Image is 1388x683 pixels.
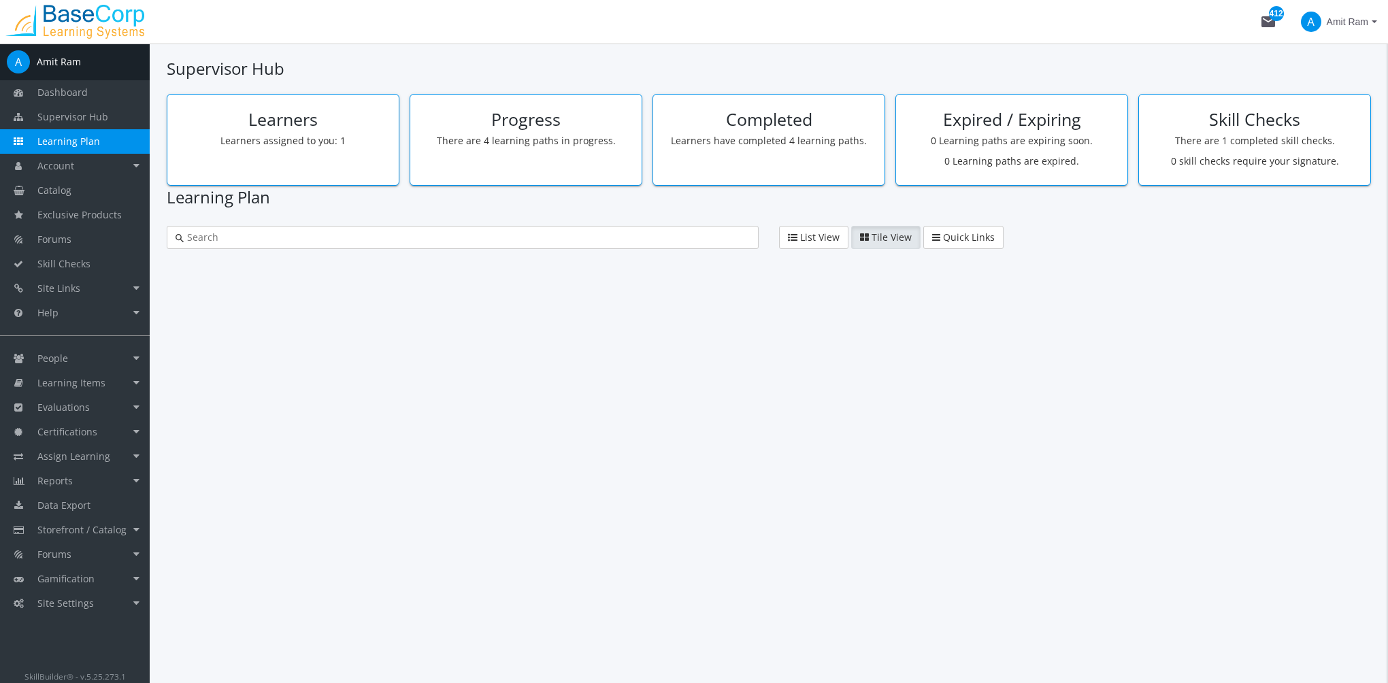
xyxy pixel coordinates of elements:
[906,134,1117,148] p: 0 Learning paths are expiring soon.
[37,135,100,148] span: Learning Plan
[800,231,840,244] span: List View
[37,257,90,270] span: Skill Checks
[37,55,81,69] div: Amit Ram
[1149,154,1360,168] p: 0 skill checks require your signature.
[1301,12,1321,32] span: A
[37,450,110,463] span: Assign Learning
[37,159,74,172] span: Account
[37,425,97,438] span: Certifications
[37,282,80,295] span: Site Links
[37,474,73,487] span: Reports
[37,233,71,246] span: Forums
[1149,134,1360,148] p: There are 1 completed skill checks.
[37,184,71,197] span: Catalog
[24,671,126,682] small: SkillBuilder® - v.5.25.273.1
[37,548,71,561] span: Forums
[37,376,105,389] span: Learning Items
[178,134,389,148] p: Learners assigned to you: 1
[663,110,874,129] h2: Completed
[1149,110,1360,129] h2: Skill Checks
[37,523,127,536] span: Storefront / Catalog
[37,572,95,585] span: Gamification
[420,110,631,129] h2: Progress
[420,134,631,148] p: There are 4 learning paths in progress.
[37,208,122,221] span: Exclusive Products
[1327,10,1368,34] span: Amit Ram
[167,57,1371,80] h1: Supervisor Hub
[167,186,1371,209] h1: Learning Plan
[37,401,90,414] span: Evaluations
[7,50,30,73] span: A
[943,231,995,244] span: Quick Links
[37,597,94,610] span: Site Settings
[1260,14,1276,30] mat-icon: mail
[184,231,750,244] input: Search
[37,499,90,512] span: Data Export
[906,154,1117,168] p: 0 Learning paths are expired.
[872,231,912,244] span: Tile View
[178,110,389,129] h2: Learners
[37,86,88,99] span: Dashboard
[663,134,874,148] p: Learners have completed 4 learning paths.
[37,352,68,365] span: People
[37,306,59,319] span: Help
[906,110,1117,129] h2: Expired / Expiring
[37,110,108,123] span: Supervisor Hub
